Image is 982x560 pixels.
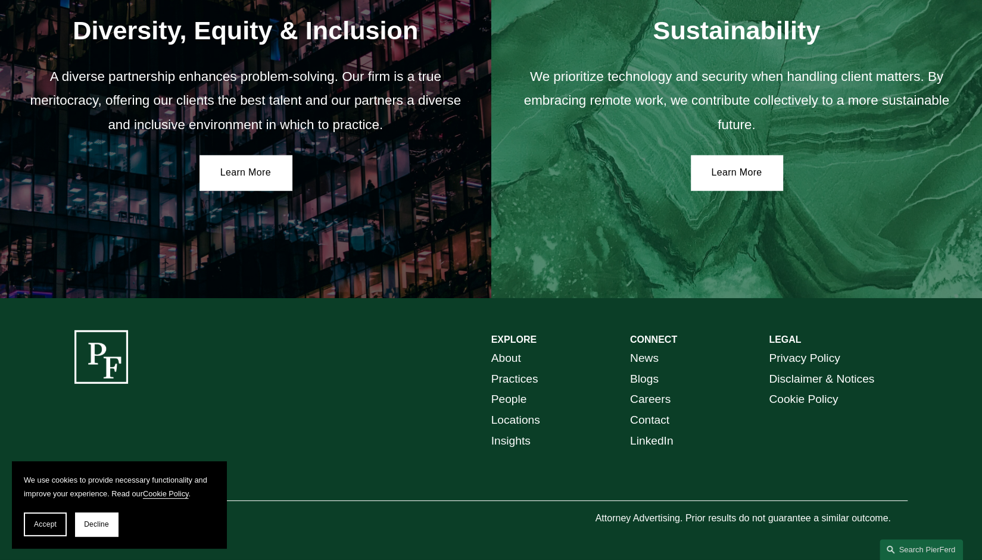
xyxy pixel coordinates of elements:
[29,15,462,46] h2: Diversity, Equity & Inclusion
[491,369,538,390] a: Practices
[520,15,953,46] h2: Sustainability
[491,431,531,452] a: Insights
[520,65,953,137] p: We prioritize technology and security when handling client matters. By embracing remote work, we ...
[24,512,67,536] button: Accept
[769,334,801,345] strong: LEGAL
[880,539,963,560] a: Search this site
[769,348,840,369] a: Privacy Policy
[630,369,659,390] a: Blogs
[491,410,540,431] a: Locations
[630,410,669,431] a: Contact
[595,510,908,527] p: Attorney Advertising. Prior results do not guarantee a similar outcome.
[143,489,189,498] a: Cookie Policy
[12,461,226,548] section: Cookie banner
[630,389,671,410] a: Careers
[769,389,838,410] a: Cookie Policy
[769,369,874,390] a: Disclaimer & Notices
[34,520,57,528] span: Accept
[630,431,674,452] a: LinkedIn
[24,473,214,500] p: We use cookies to provide necessary functionality and improve your experience. Read our .
[84,520,109,528] span: Decline
[29,65,462,137] p: A diverse partnership enhances problem-solving. Our firm is a true meritocracy, offering our clie...
[691,155,783,191] a: Learn More
[491,334,537,345] strong: EXPLORE
[630,348,659,369] a: News
[75,512,118,536] button: Decline
[491,348,521,369] a: About
[630,334,677,345] strong: CONNECT
[199,155,292,191] a: Learn More
[491,389,527,410] a: People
